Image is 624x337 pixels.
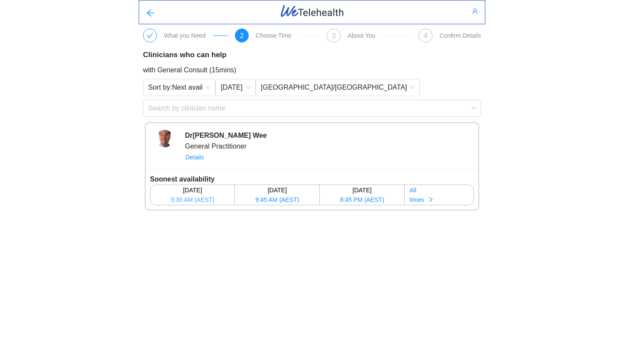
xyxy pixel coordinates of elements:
[143,65,481,75] div: with General Consult (15mins)
[424,32,428,39] span: 4
[465,4,485,18] button: user
[221,81,250,94] span: Today
[185,130,267,141] div: Dr [PERSON_NAME] Wee
[235,185,318,195] div: [DATE]
[409,185,416,195] span: All
[146,9,155,19] span: arrow-left
[332,32,336,39] span: 3
[235,185,319,205] button: [DATE]9:45 AM (AEST)
[171,195,214,204] span: 9:30 AM (AEST)
[240,32,244,39] span: 2
[348,32,375,39] div: About You
[409,195,424,204] span: times
[428,197,434,204] span: right
[320,185,404,195] div: [DATE]
[320,185,404,205] button: [DATE]8:45 PM (AEST)
[256,32,291,39] div: Choose Time
[185,152,208,162] button: Details
[151,185,234,195] div: [DATE]
[150,175,214,183] b: Soonest availability
[150,185,234,205] button: [DATE]9:30 AM (AEST)
[261,81,415,94] span: Australia/Sydney
[148,81,210,94] span: Sort by: Next avail
[139,3,162,21] button: arrow-left
[156,130,173,147] img: UserFilesPublic%2FlwW1Pg3ODiebTZP3gVY0QmN0plD2%2Flogo%2Ffront%20cover-3%20left%20crop.jpg
[146,32,153,39] span: check
[340,195,384,204] span: 8:45 PM (AEST)
[185,141,267,152] div: General Practitioner
[185,152,204,162] span: Details
[164,32,206,39] div: What you Need
[279,4,345,18] img: WeTelehealth
[439,32,481,39] div: Confirm Details
[472,8,478,15] span: user
[405,185,474,205] button: Alltimesright
[255,195,299,204] span: 9:45 AM (AEST)
[143,49,481,61] div: Clinicians who can help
